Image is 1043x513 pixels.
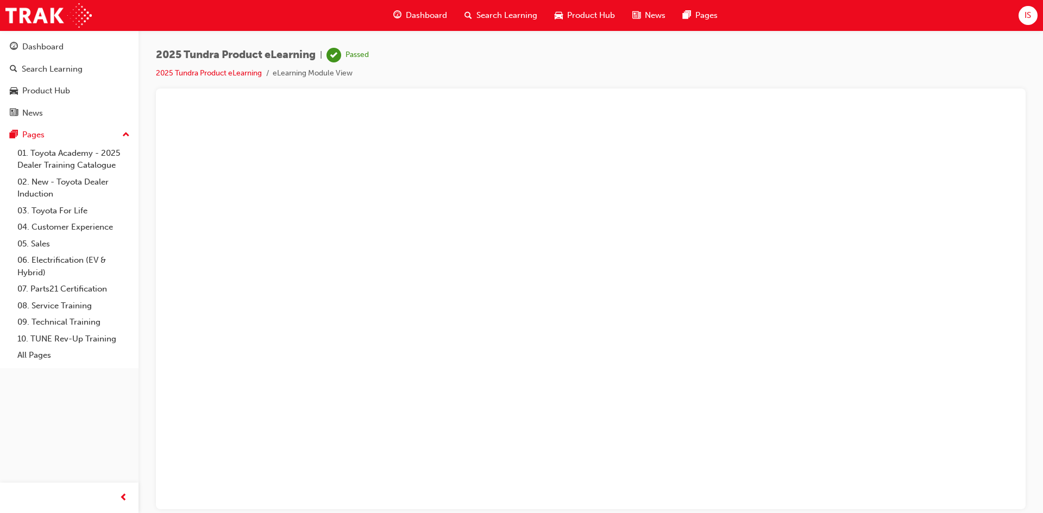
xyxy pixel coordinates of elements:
[13,281,134,297] a: 07. Parts21 Certification
[4,35,134,125] button: DashboardSearch LearningProduct HubNews
[10,109,18,118] span: news-icon
[156,49,316,61] span: 2025 Tundra Product eLearning
[4,37,134,57] a: Dashboard
[13,331,134,347] a: 10. TUNE Rev-Up Training
[406,9,447,22] span: Dashboard
[22,129,45,141] div: Pages
[22,85,70,97] div: Product Hub
[122,128,130,142] span: up-icon
[632,9,640,22] span: news-icon
[13,252,134,281] a: 06. Electrification (EV & Hybrid)
[13,314,134,331] a: 09. Technical Training
[546,4,624,27] a: car-iconProduct Hub
[13,297,134,314] a: 08. Service Training
[345,50,369,60] div: Passed
[10,42,18,52] span: guage-icon
[695,9,718,22] span: Pages
[4,59,134,79] a: Search Learning
[4,103,134,123] a: News
[13,236,134,252] a: 05. Sales
[5,3,92,28] img: Trak
[13,347,134,364] a: All Pages
[683,9,691,22] span: pages-icon
[22,107,43,119] div: News
[156,68,262,78] a: 2025 Tundra Product eLearning
[555,9,563,22] span: car-icon
[456,4,546,27] a: search-iconSearch Learning
[4,81,134,101] a: Product Hub
[4,125,134,145] button: Pages
[1025,9,1031,22] span: IS
[674,4,726,27] a: pages-iconPages
[10,86,18,96] span: car-icon
[1019,6,1038,25] button: IS
[645,9,665,22] span: News
[13,145,134,174] a: 01. Toyota Academy - 2025 Dealer Training Catalogue
[567,9,615,22] span: Product Hub
[22,41,64,53] div: Dashboard
[13,219,134,236] a: 04. Customer Experience
[10,65,17,74] span: search-icon
[385,4,456,27] a: guage-iconDashboard
[13,174,134,202] a: 02. New - Toyota Dealer Induction
[464,9,472,22] span: search-icon
[320,49,322,61] span: |
[393,9,401,22] span: guage-icon
[22,63,83,75] div: Search Learning
[624,4,674,27] a: news-iconNews
[120,491,128,505] span: prev-icon
[273,67,353,80] li: eLearning Module View
[10,130,18,140] span: pages-icon
[13,202,134,219] a: 03. Toyota For Life
[476,9,537,22] span: Search Learning
[326,48,341,62] span: learningRecordVerb_PASS-icon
